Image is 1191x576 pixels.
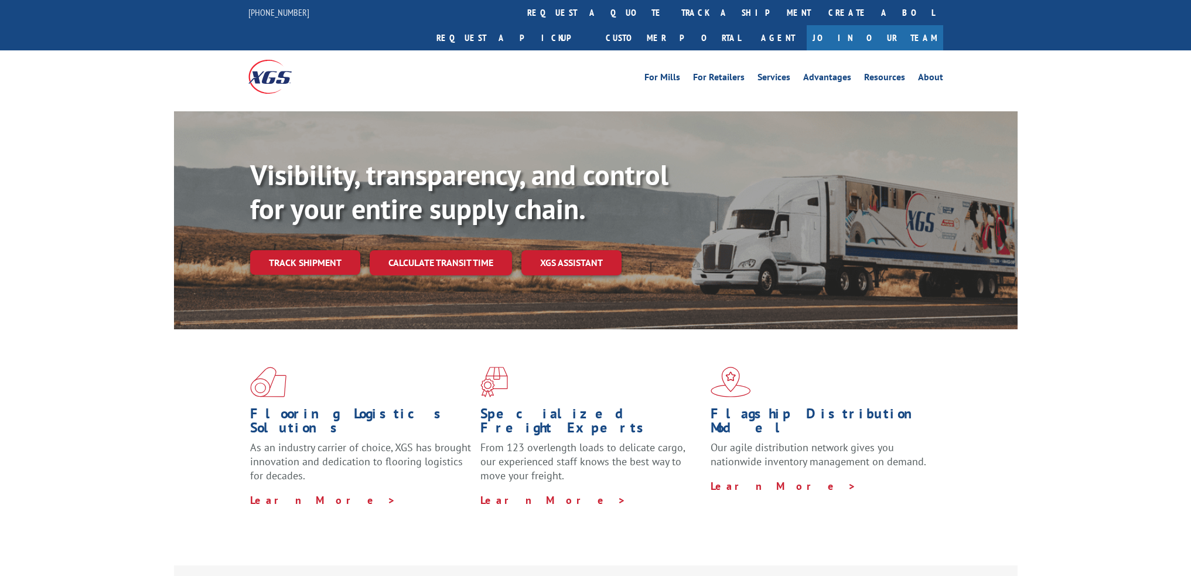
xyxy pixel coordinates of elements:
span: Our agile distribution network gives you nationwide inventory management on demand. [711,441,926,468]
a: Agent [749,25,807,50]
h1: Specialized Freight Experts [480,407,702,441]
a: XGS ASSISTANT [521,250,622,275]
img: xgs-icon-focused-on-flooring-red [480,367,508,397]
a: [PHONE_NUMBER] [248,6,309,18]
a: Request a pickup [428,25,597,50]
a: For Mills [644,73,680,86]
h1: Flooring Logistics Solutions [250,407,472,441]
b: Visibility, transparency, and control for your entire supply chain. [250,156,668,227]
a: Services [757,73,790,86]
a: Join Our Team [807,25,943,50]
a: Learn More > [711,479,856,493]
a: Learn More > [250,493,396,507]
img: xgs-icon-flagship-distribution-model-red [711,367,751,397]
a: About [918,73,943,86]
a: Resources [864,73,905,86]
a: For Retailers [693,73,745,86]
a: Calculate transit time [370,250,512,275]
a: Advantages [803,73,851,86]
a: Customer Portal [597,25,749,50]
a: Learn More > [480,493,626,507]
span: As an industry carrier of choice, XGS has brought innovation and dedication to flooring logistics... [250,441,471,482]
img: xgs-icon-total-supply-chain-intelligence-red [250,367,286,397]
h1: Flagship Distribution Model [711,407,932,441]
p: From 123 overlength loads to delicate cargo, our experienced staff knows the best way to move you... [480,441,702,493]
a: Track shipment [250,250,360,275]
